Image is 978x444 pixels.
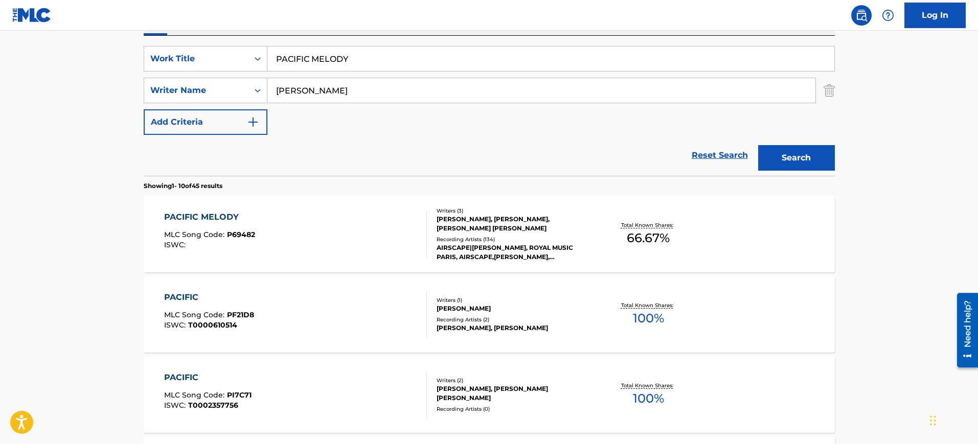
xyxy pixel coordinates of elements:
[164,230,227,239] span: MLC Song Code :
[144,109,267,135] button: Add Criteria
[633,389,664,408] span: 100 %
[164,211,255,223] div: PACIFIC MELODY
[227,310,254,319] span: PF21D8
[437,405,591,413] div: Recording Artists ( 0 )
[437,215,591,233] div: [PERSON_NAME], [PERSON_NAME], [PERSON_NAME] [PERSON_NAME]
[227,230,255,239] span: P69482
[227,390,252,400] span: PI7C71
[164,390,227,400] span: MLC Song Code :
[437,304,591,313] div: [PERSON_NAME]
[855,9,868,21] img: search
[144,46,835,176] form: Search Form
[188,320,237,330] span: T0000610514
[247,116,259,128] img: 9d2ae6d4665cec9f34b9.svg
[164,310,227,319] span: MLC Song Code :
[437,323,591,333] div: [PERSON_NAME], [PERSON_NAME]
[150,84,242,97] div: Writer Name
[758,145,835,171] button: Search
[144,356,835,433] a: PACIFICMLC Song Code:PI7C71ISWC:T0002357756Writers (2)[PERSON_NAME], [PERSON_NAME] [PERSON_NAME]R...
[904,3,966,28] a: Log In
[437,316,591,323] div: Recording Artists ( 2 )
[824,78,835,103] img: Delete Criterion
[851,5,872,26] a: Public Search
[164,291,254,303] div: PACIFIC
[164,371,252,384] div: PACIFIC
[627,229,670,247] span: 66.67 %
[621,221,676,229] p: Total Known Shares:
[927,395,978,444] iframe: Chat Widget
[878,5,898,26] div: Help
[144,276,835,353] a: PACIFICMLC Song Code:PF21D8ISWC:T0000610514Writers (1)[PERSON_NAME]Recording Artists (2)[PERSON_N...
[164,240,188,249] span: ISWC :
[621,301,676,309] p: Total Known Shares:
[437,296,591,304] div: Writers ( 1 )
[437,384,591,403] div: [PERSON_NAME], [PERSON_NAME] [PERSON_NAME]
[930,405,936,436] div: Drag
[437,236,591,243] div: Recording Artists ( 134 )
[437,243,591,262] div: AIRSCAPE|[PERSON_NAME], ROYAL MUSIC PARIS, AIRSCAPE,[PERSON_NAME], [PERSON_NAME] PRESENTS AIRSCAP...
[164,320,188,330] span: ISWC :
[150,53,242,65] div: Work Title
[882,9,894,21] img: help
[144,181,222,191] p: Showing 1 - 10 of 45 results
[437,377,591,384] div: Writers ( 2 )
[12,8,52,22] img: MLC Logo
[437,207,591,215] div: Writers ( 3 )
[188,401,238,410] span: T0002357756
[949,289,978,371] iframe: Resource Center
[621,382,676,389] p: Total Known Shares:
[144,196,835,272] a: PACIFIC MELODYMLC Song Code:P69482ISWC:Writers (3)[PERSON_NAME], [PERSON_NAME], [PERSON_NAME] [PE...
[687,144,753,167] a: Reset Search
[164,401,188,410] span: ISWC :
[633,309,664,328] span: 100 %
